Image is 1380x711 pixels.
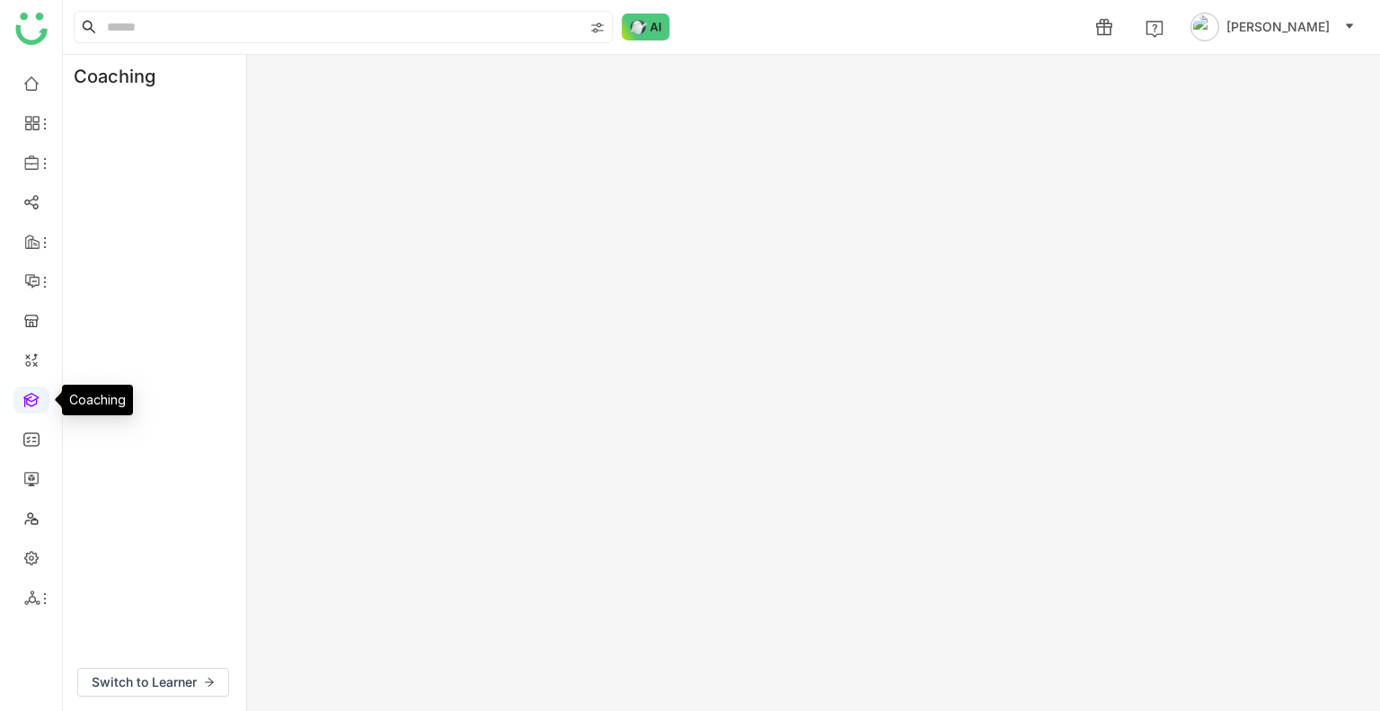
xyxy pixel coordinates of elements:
[1187,13,1358,41] button: [PERSON_NAME]
[92,672,197,692] span: Switch to Learner
[590,21,605,35] img: search-type.svg
[622,13,670,40] img: ask-buddy-normal.svg
[77,668,229,697] button: Switch to Learner
[63,55,182,98] div: Coaching
[1226,17,1330,37] span: [PERSON_NAME]
[1190,13,1219,41] img: avatar
[1146,20,1163,38] img: help.svg
[15,13,48,45] img: logo
[62,385,133,415] div: Coaching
